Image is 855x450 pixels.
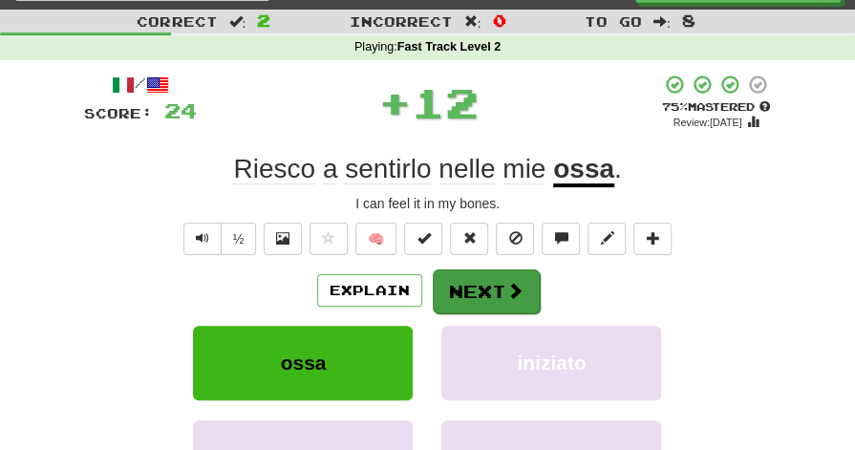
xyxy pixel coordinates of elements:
span: Riesco [233,154,315,184]
button: Play sentence audio (ctl+space) [183,223,222,255]
button: ½ [221,223,257,255]
span: nelle [438,154,495,184]
span: + [378,74,412,131]
span: iniziato [517,352,586,374]
button: Favorite sentence (alt+f) [310,223,348,255]
button: Add to collection (alt+a) [633,223,672,255]
span: To go [585,13,642,30]
span: ossa [281,352,327,374]
button: Explain [317,274,422,307]
span: sentirlo [345,154,431,184]
span: 8 [682,11,695,30]
u: ossa [553,154,614,187]
span: : [653,14,671,28]
button: iniziato [441,326,661,400]
div: Text-to-speech controls [180,223,257,255]
span: 0 [492,11,505,30]
div: / [84,74,197,97]
span: a [323,154,338,184]
button: Next [433,269,540,313]
span: : [464,14,481,28]
span: Score: [84,105,153,121]
span: 75 % [662,100,688,113]
span: 24 [164,98,197,122]
span: 12 [412,78,479,126]
button: Set this sentence to 100% Mastered (alt+m) [404,223,442,255]
button: Edit sentence (alt+d) [588,223,626,255]
span: : [228,14,246,28]
button: Reset to 0% Mastered (alt+r) [450,223,488,255]
span: Correct [137,13,217,30]
strong: Fast Track Level 2 [397,40,502,54]
button: 🧠 [355,223,396,255]
span: mie [502,154,545,184]
button: Ignore sentence (alt+i) [496,223,534,255]
button: ossa [193,326,413,400]
span: 2 [257,11,270,30]
button: Discuss sentence (alt+u) [542,223,580,255]
span: . [614,154,622,183]
div: Mastered [661,99,772,115]
small: Review: [DATE] [673,117,742,128]
span: Incorrect [350,13,453,30]
div: I can feel it in my bones. [84,194,772,213]
button: Show image (alt+x) [264,223,302,255]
